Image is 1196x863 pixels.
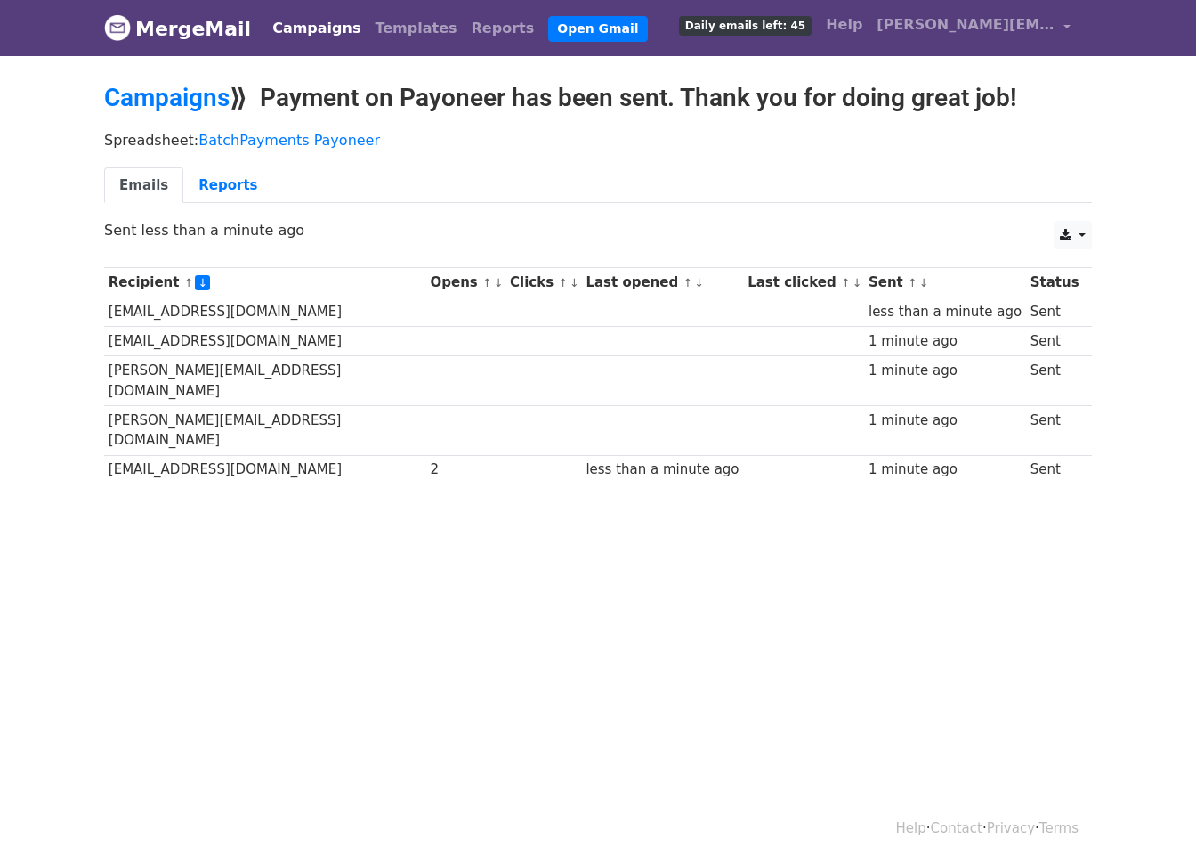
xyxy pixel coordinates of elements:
[505,268,581,297] th: Clicks
[1039,820,1079,836] a: Terms
[908,276,917,289] a: ↑
[683,276,692,289] a: ↑
[1026,356,1083,406] td: Sent
[853,276,862,289] a: ↓
[558,276,568,289] a: ↑
[570,276,579,289] a: ↓
[931,820,982,836] a: Contact
[1026,327,1083,356] td: Sent
[430,460,501,480] div: 2
[869,361,1022,381] div: 1 minute ago
[184,276,194,289] a: ↑
[1026,405,1083,455] td: Sent
[841,276,851,289] a: ↑
[896,820,926,836] a: Help
[104,405,426,455] td: [PERSON_NAME][EMAIL_ADDRESS][DOMAIN_NAME]
[819,7,869,43] a: Help
[494,276,504,289] a: ↓
[104,14,131,41] img: MergeMail logo
[1026,268,1083,297] th: Status
[586,460,739,480] div: less than a minute ago
[368,11,464,46] a: Templates
[869,7,1078,49] a: [PERSON_NAME][EMAIL_ADDRESS][DOMAIN_NAME]
[919,276,929,289] a: ↓
[198,132,380,149] a: BatchPayments Payoneer
[679,16,812,36] span: Daily emails left: 45
[672,7,819,43] a: Daily emails left: 45
[743,268,864,297] th: Last clicked
[104,297,426,327] td: [EMAIL_ADDRESS][DOMAIN_NAME]
[987,820,1035,836] a: Privacy
[869,460,1022,480] div: 1 minute ago
[104,83,1092,113] h2: ⟫ Payment on Payoneer has been sent. Thank you for doing great job!
[1026,297,1083,327] td: Sent
[869,411,1022,431] div: 1 minute ago
[465,11,542,46] a: Reports
[104,455,426,484] td: [EMAIL_ADDRESS][DOMAIN_NAME]
[104,131,1092,150] p: Spreadsheet:
[864,268,1026,297] th: Sent
[582,268,744,297] th: Last opened
[548,16,647,42] a: Open Gmail
[877,14,1055,36] span: [PERSON_NAME][EMAIL_ADDRESS][DOMAIN_NAME]
[104,83,230,112] a: Campaigns
[104,327,426,356] td: [EMAIL_ADDRESS][DOMAIN_NAME]
[104,167,183,204] a: Emails
[195,275,210,290] a: ↓
[104,221,1092,240] p: Sent less than a minute ago
[265,11,368,46] a: Campaigns
[869,302,1022,322] div: less than a minute ago
[426,268,506,297] th: Opens
[183,167,272,204] a: Reports
[104,268,426,297] th: Recipient
[104,10,251,47] a: MergeMail
[104,356,426,406] td: [PERSON_NAME][EMAIL_ADDRESS][DOMAIN_NAME]
[482,276,492,289] a: ↑
[694,276,704,289] a: ↓
[1026,455,1083,484] td: Sent
[869,331,1022,352] div: 1 minute ago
